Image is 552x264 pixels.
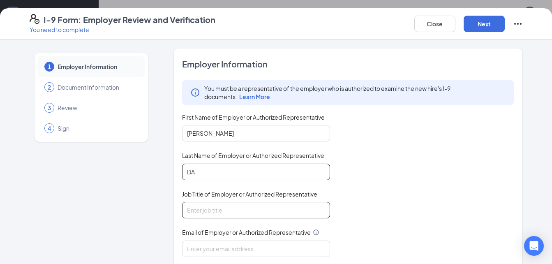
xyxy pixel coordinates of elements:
[58,124,136,132] span: Sign
[237,93,270,100] a: Learn More
[182,58,514,70] span: Employer Information
[30,14,39,24] svg: FormI9EVerifyIcon
[239,93,270,100] span: Learn More
[48,63,51,71] span: 1
[48,104,51,112] span: 3
[44,14,215,25] h4: I-9 Form: Employer Review and Verification
[182,190,317,198] span: Job Title of Employer or Authorized Representative
[58,83,136,91] span: Document Information
[464,16,505,32] button: Next
[414,16,455,32] button: Close
[182,151,324,160] span: Last Name of Employer or Authorized Representative
[58,63,136,71] span: Employer Information
[524,236,544,256] div: Open Intercom Messenger
[182,125,330,141] input: Enter your first name
[48,83,51,91] span: 2
[58,104,136,112] span: Review
[182,113,325,121] span: First Name of Employer or Authorized Representative
[182,202,330,218] input: Enter job title
[182,164,330,180] input: Enter your last name
[48,124,51,132] span: 4
[182,241,330,257] input: Enter your email address
[182,228,311,236] span: Email of Employer or Authorized Representative
[513,19,523,29] svg: Ellipses
[313,229,319,236] svg: Info
[204,84,506,101] span: You must be a representative of the employer who is authorized to examine the new hire's I-9 docu...
[190,88,200,97] svg: Info
[30,25,215,34] p: You need to complete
